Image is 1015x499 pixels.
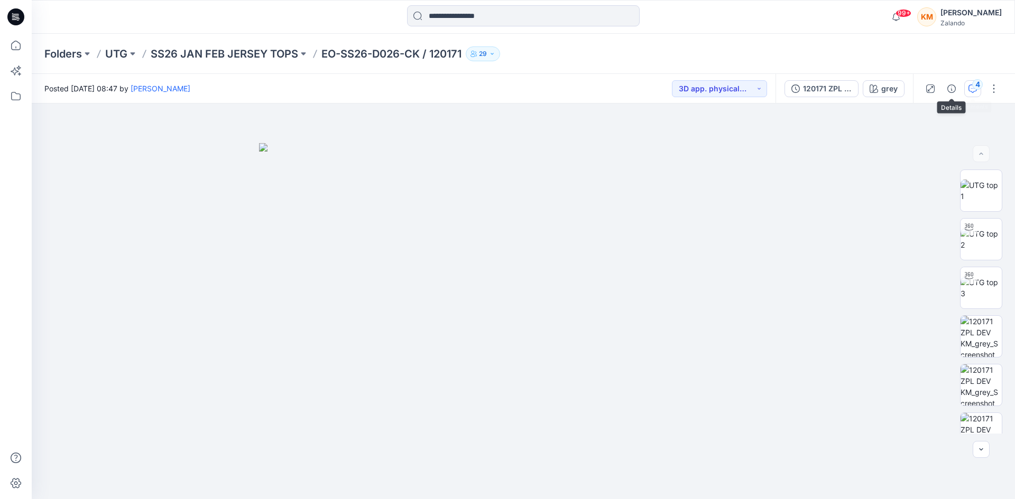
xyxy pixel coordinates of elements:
[961,180,1002,202] img: UTG top 1
[964,80,981,97] button: 4
[151,46,298,61] a: SS26 JAN FEB JERSEY TOPS
[961,316,1002,357] img: 120171 ZPL DEV KM_grey_Screenshot 2025-05-07 160715
[131,84,190,93] a: [PERSON_NAME]
[803,83,852,95] div: 120171 ZPL DEV KM
[917,7,936,26] div: KM
[961,413,1002,454] img: 120171 ZPL DEV KM_grey_Workmanship illustrations - 120171
[479,48,487,60] p: 29
[863,80,905,97] button: grey
[961,228,1002,250] img: UTG top 2
[881,83,898,95] div: grey
[105,46,127,61] a: UTG
[940,6,1002,19] div: [PERSON_NAME]
[466,46,500,61] button: 29
[961,364,1002,406] img: 120171 ZPL DEV KM_grey_Screenshot 2025-05-07 160849
[972,79,983,90] div: 4
[785,80,859,97] button: 120171 ZPL DEV KM
[321,46,462,61] p: EO-SS26-D026-CK / 120171
[44,46,82,61] a: Folders
[44,83,190,94] span: Posted [DATE] 08:47 by
[940,19,1002,27] div: Zalando
[943,80,960,97] button: Details
[961,277,1002,299] img: UTG top 3
[896,9,911,17] span: 99+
